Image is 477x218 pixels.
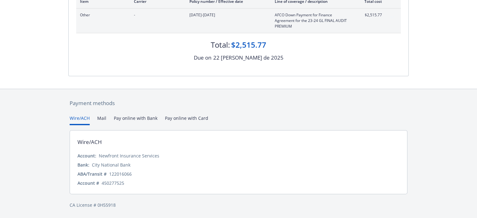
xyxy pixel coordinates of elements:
div: Bank: [77,162,89,168]
span: AFCO Down Payment for Finance Agreement for the 23-24 GL FINAL AUDIT PREMIUM [275,12,348,29]
div: 22 [PERSON_NAME] de 2025 [213,54,284,62]
span: - [134,12,179,18]
div: Other-[DATE]-[DATE]AFCO Down Payment for Finance Agreement for the 23-24 GL FINAL AUDIT PREMIUM$2... [76,8,401,33]
button: Wire/ACH [70,115,90,125]
div: Payment methods [70,99,407,107]
button: expand content [387,12,397,22]
div: ABA/Transit # [77,171,107,177]
button: Mail [97,115,106,125]
div: CA License # 0H55918 [70,202,407,208]
div: Account: [77,152,96,159]
div: 450277525 [102,180,124,186]
div: City National Bank [92,162,130,168]
span: $2,515.77 [358,12,382,18]
div: 122016066 [109,171,132,177]
span: Other [80,12,124,18]
div: Account # [77,180,99,186]
div: Due on [194,54,211,62]
button: Pay online with Bank [114,115,157,125]
div: $2,515.77 [231,40,266,50]
div: Wire/ACH [77,138,102,146]
span: [DATE]-[DATE] [189,12,265,18]
div: Total: [211,40,230,50]
button: Pay online with Card [165,115,208,125]
div: Newfront Insurance Services [99,152,159,159]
